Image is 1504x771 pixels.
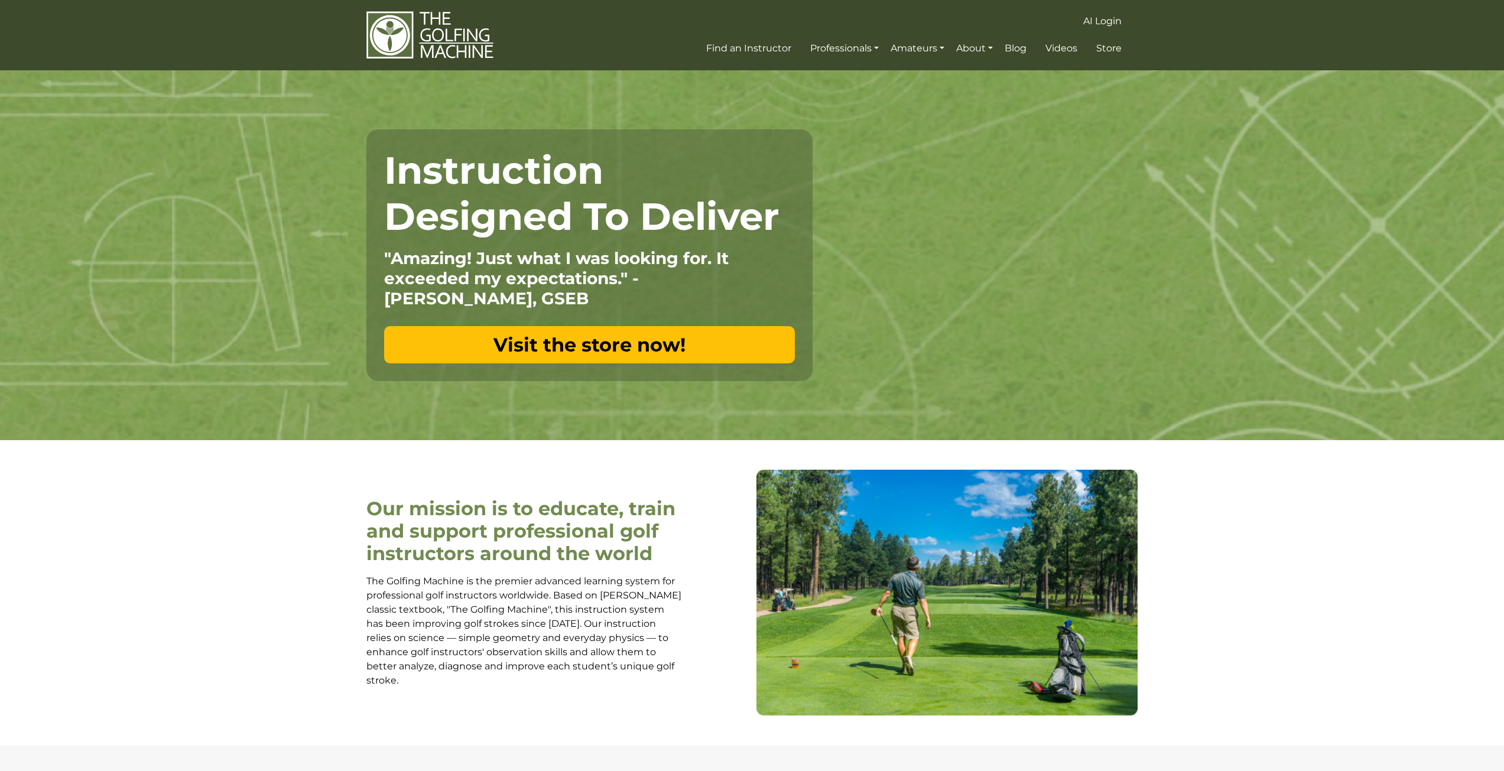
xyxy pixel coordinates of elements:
span: Blog [1005,43,1027,54]
h1: Instruction Designed To Deliver [384,147,795,239]
a: Find an Instructor [703,38,794,59]
a: Visit the store now! [384,326,795,363]
span: Find an Instructor [706,43,791,54]
span: AI Login [1083,15,1122,27]
a: AI Login [1080,11,1125,32]
a: Professionals [807,38,882,59]
a: Blog [1002,38,1029,59]
p: "Amazing! Just what I was looking for. It exceeded my expectations." - [PERSON_NAME], GSEB [384,248,795,308]
a: Videos [1042,38,1080,59]
span: Videos [1045,43,1077,54]
span: Store [1096,43,1122,54]
a: Amateurs [888,38,947,59]
a: About [953,38,996,59]
img: The Golfing Machine [366,11,493,60]
p: The Golfing Machine is the premier advanced learning system for professional golf instructors wor... [366,574,683,688]
a: Store [1093,38,1125,59]
h2: Our mission is to educate, train and support professional golf instructors around the world [366,497,683,565]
